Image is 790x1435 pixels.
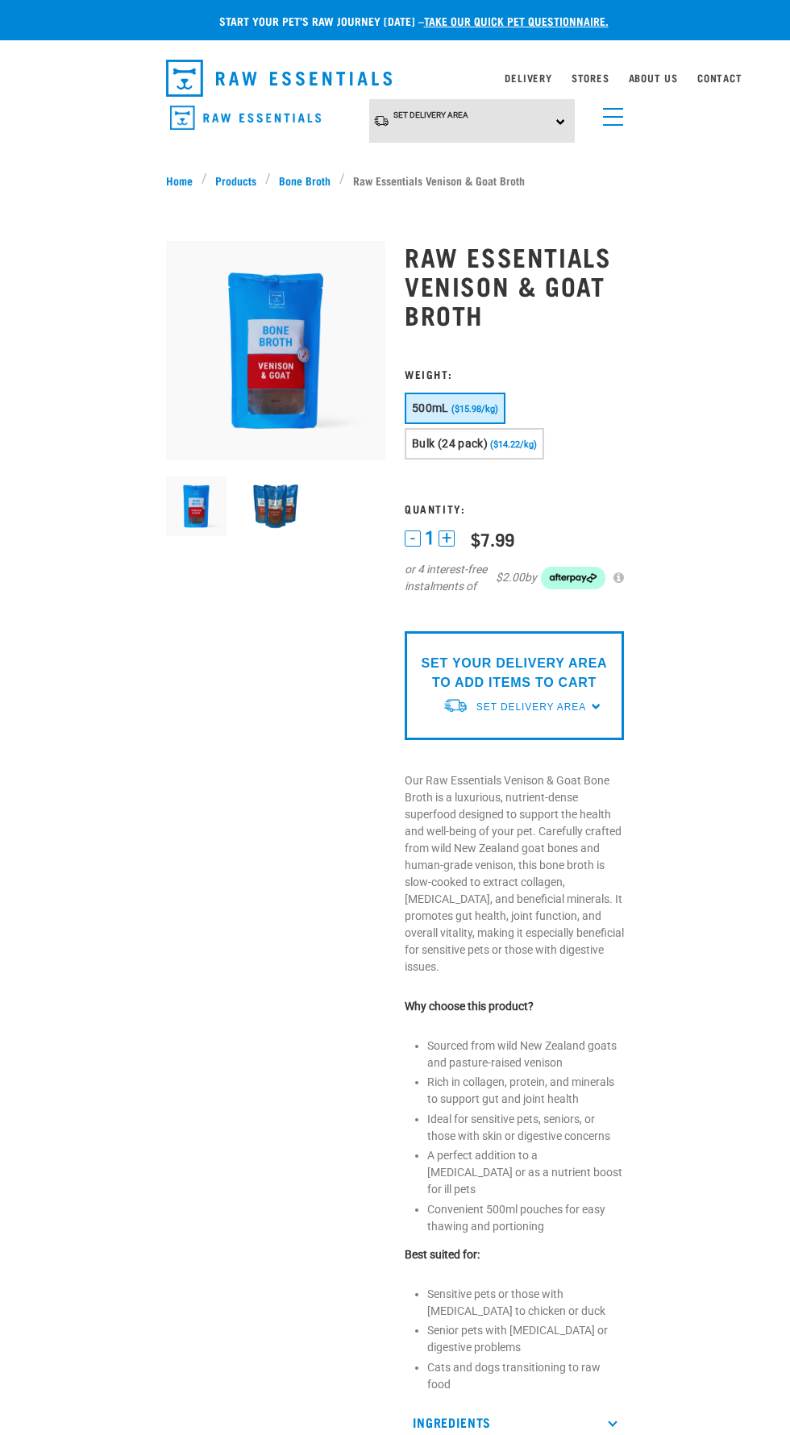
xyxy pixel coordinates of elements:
a: Delivery [505,75,551,81]
div: or 4 interest-free instalments of by [405,561,624,595]
nav: breadcrumbs [166,172,624,189]
strong: Best suited for: [405,1248,480,1261]
a: Contact [697,75,742,81]
a: Bone Broth [271,172,339,189]
h3: Weight: [405,368,624,380]
img: van-moving.png [373,114,389,127]
a: Home [166,172,202,189]
p: SET YOUR DELIVERY AREA TO ADD ITEMS TO CART [417,654,612,693]
img: Afterpay [541,567,605,589]
span: Set Delivery Area [393,110,468,119]
span: ($14.22/kg) [490,439,537,450]
img: Raw Essentials Logo [166,60,392,97]
a: About Us [629,75,678,81]
img: Raw Essentials Venison Goat Novel Protein Hypoallergenic Bone Broth Cats & Dogs [166,241,385,460]
button: Bulk (24 pack) ($14.22/kg) [405,428,544,460]
span: Set Delivery Area [476,701,586,713]
button: + [439,530,455,547]
li: Rich in collagen, protein, and minerals to support gut and joint health [427,1074,624,1108]
span: 500mL [412,401,449,414]
span: Bulk (24 pack) [412,437,488,450]
h1: Raw Essentials Venison & Goat Broth [405,242,624,329]
img: Raw Essentials Venison & Goat Bone Broth For Pets [246,476,306,537]
li: Sensitive pets or those with [MEDICAL_DATA] to chicken or duck [427,1286,624,1320]
li: Sourced from wild New Zealand goats and pasture-raised venison [427,1038,624,1071]
p: Our Raw Essentials Venison & Goat Bone Broth is a luxurious, nutrient-dense superfood designed to... [405,772,624,975]
div: $7.99 [471,529,514,549]
a: menu [595,98,624,127]
li: Senior pets with [MEDICAL_DATA] or digestive problems [427,1322,624,1356]
li: Ideal for sensitive pets, seniors, or those with skin or digestive concerns [427,1111,624,1145]
h3: Quantity: [405,502,624,514]
li: Cats and dogs transitioning to raw food [427,1359,624,1393]
span: ($15.98/kg) [451,404,498,414]
a: take our quick pet questionnaire. [424,18,609,23]
span: 1 [425,530,434,547]
nav: dropdown navigation [153,53,637,103]
li: Convenient 500ml pouches for easy thawing and portioning [427,1201,624,1235]
button: - [405,530,421,547]
img: Raw Essentials Logo [170,106,321,131]
li: A perfect addition to a [MEDICAL_DATA] or as a nutrient boost for ill pets [427,1147,624,1198]
a: Products [207,172,265,189]
a: Stores [572,75,609,81]
span: $2.00 [496,569,525,586]
img: van-moving.png [443,697,468,714]
button: 500mL ($15.98/kg) [405,393,505,424]
img: Raw Essentials Venison Goat Novel Protein Hypoallergenic Bone Broth Cats & Dogs [166,476,227,537]
strong: Why choose this product? [405,1000,534,1013]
